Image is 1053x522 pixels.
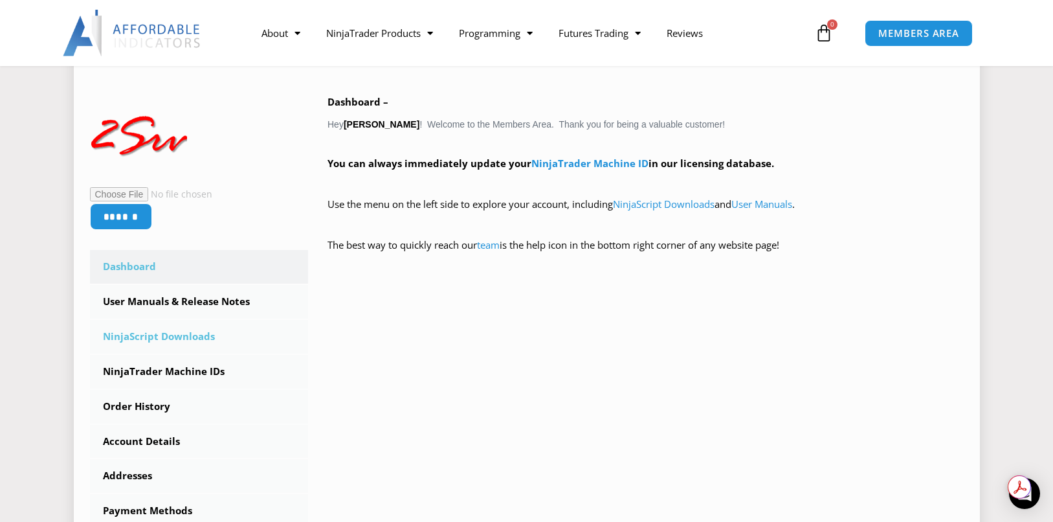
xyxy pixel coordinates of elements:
a: Futures Trading [546,18,654,48]
span: MEMBERS AREA [878,28,959,38]
strong: [PERSON_NAME] [344,119,419,130]
a: team [477,238,500,251]
b: Dashboard – [327,95,388,108]
img: a3eac48c1cd9624539839c5f15d172814570335ec82b461891e8b0d5b5b211fa [90,88,187,185]
nav: Menu [249,18,812,48]
a: 0 [795,14,852,52]
a: NinjaScript Downloads [613,198,715,210]
a: Reviews [654,18,716,48]
span: 0 [827,19,837,30]
a: About [249,18,313,48]
a: Dashboard [90,250,309,284]
a: Addresses [90,459,309,493]
p: The best way to quickly reach our is the help icon in the bottom right corner of any website page! [327,236,964,273]
a: User Manuals [731,198,792,210]
a: NinjaTrader Machine IDs [90,355,309,389]
div: Hey ! Welcome to the Members Area. Thank you for being a valuable customer! [327,93,964,273]
a: NinjaScript Downloads [90,320,309,354]
a: NinjaTrader Products [313,18,446,48]
a: Programming [446,18,546,48]
a: User Manuals & Release Notes [90,285,309,319]
img: LogoAI | Affordable Indicators – NinjaTrader [63,10,202,56]
a: NinjaTrader Machine ID [531,157,648,170]
a: MEMBERS AREA [865,20,973,47]
a: Account Details [90,425,309,459]
p: Use the menu on the left side to explore your account, including and . [327,196,964,232]
a: Order History [90,390,309,424]
strong: You can always immediately update your in our licensing database. [327,157,774,170]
